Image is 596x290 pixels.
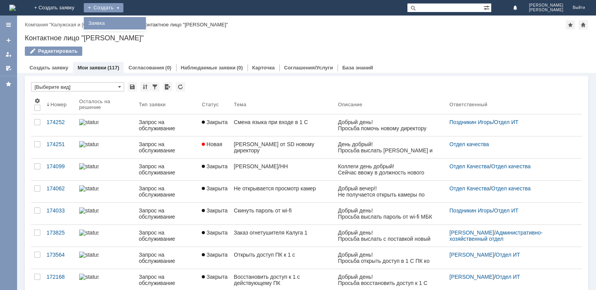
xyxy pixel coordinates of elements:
[139,102,166,107] div: Тип заявки
[449,119,492,125] a: Поздникин Игорь
[128,65,164,71] a: Согласования
[579,20,588,29] div: Сделать домашней страницей
[107,65,119,71] div: (117)
[79,141,99,147] img: statusbar-100 (1).png
[139,230,196,242] div: Запрос на обслуживание
[449,274,573,280] div: /
[449,252,494,258] a: [PERSON_NAME]
[76,225,136,247] a: statusbar-100 (1).png
[150,82,159,91] div: Фильтрация...
[43,225,76,247] a: 173825
[342,65,373,71] a: База знаний
[76,95,136,114] th: Осталось на решение
[491,185,531,192] a: Отдел качества
[2,34,15,47] a: Создать заявку
[449,185,490,192] a: Отдел Качества
[234,163,332,169] div: [PERSON_NAME]/НН
[284,65,333,71] a: Соглашения/Услуги
[47,230,73,236] div: 173825
[231,181,335,202] a: Не открывается просмотр камер
[199,181,230,202] a: Закрыта
[76,114,136,136] a: statusbar-100 (1).png
[47,252,73,258] div: 173564
[529,8,563,12] span: [PERSON_NAME]
[199,159,230,180] a: Закрыта
[231,225,335,247] a: Заказ огнетушителя Калуга 1
[43,247,76,269] a: 173564
[529,3,563,8] span: [PERSON_NAME]
[139,119,196,131] div: Запрос на обслуживание
[47,207,73,214] div: 174033
[34,98,40,104] span: Настройки
[449,207,492,214] a: Поздникин Игорь
[76,247,136,269] a: statusbar-100 (1).png
[128,82,137,91] div: Сохранить вид
[234,141,332,154] div: [PERSON_NAME] от SD новому директору
[483,3,491,11] span: Расширенный поиск
[449,207,573,214] div: /
[139,141,196,154] div: Запрос на обслуживание
[496,252,520,258] a: Отдел ИТ
[449,230,494,236] a: [PERSON_NAME]
[199,95,230,114] th: Статус
[79,274,99,280] img: statusbar-60 (1).png
[449,141,489,147] a: Отдел качества
[234,274,332,286] div: Восстановить доступ к 1 с действующему ПК
[76,203,136,224] a: statusbar-100 (1).png
[43,114,76,136] a: 174252
[234,252,332,258] div: Открыть доступ ПК к 1 с
[163,82,172,91] div: Экспорт списка
[43,95,76,114] th: Номер
[449,230,542,242] a: Административно-хозяйственный отдел
[234,102,246,107] div: Тема
[449,102,487,107] div: Ответственный
[165,65,172,71] div: (0)
[446,95,576,114] th: Ответственный
[139,185,196,198] div: Запрос на обслуживание
[79,252,99,258] img: statusbar-100 (1).png
[47,274,73,280] div: 172168
[494,207,518,214] a: Отдел ИТ
[142,22,228,28] div: Контактное лицо "[PERSON_NAME]"
[181,65,236,71] a: Наблюдаемые заявки
[25,22,139,28] a: Компания "Калужская и [GEOGRAPHIC_DATA]…
[202,141,222,147] span: Новая
[202,252,227,258] span: Закрыта
[234,207,332,214] div: Скинуть пароль от wi-fi
[9,5,16,11] a: Перейти на домашнюю страницу
[140,82,150,91] div: Сортировка...
[202,207,227,214] span: Закрыта
[47,185,73,192] div: 174062
[449,252,573,258] div: /
[449,163,573,169] div: /
[199,114,230,136] a: Закрыта
[199,203,230,224] a: Закрыта
[47,163,73,169] div: 174099
[139,252,196,264] div: Запрос на обслуживание
[43,159,76,180] a: 174099
[136,181,199,202] a: Запрос на обслуживание
[231,95,335,114] th: Тема
[202,119,227,125] span: Закрыта
[231,203,335,224] a: Скинуть пароль от wi-fi
[79,207,99,214] img: statusbar-100 (1).png
[78,65,106,71] a: Мои заявки
[449,274,494,280] a: [PERSON_NAME]
[231,159,335,180] a: [PERSON_NAME]/НН
[234,185,332,192] div: Не открывается просмотр камер
[566,20,575,29] div: Добавить в избранное
[202,163,227,169] span: Закрыта
[136,247,199,269] a: Запрос на обслуживание
[449,163,490,169] a: Отдел Качества
[199,247,230,269] a: Закрыта
[139,274,196,286] div: Запрос на обслуживание
[234,230,332,236] div: Заказ огнетушителя Калуга 1
[47,141,73,147] div: 174251
[496,274,520,280] a: Отдел ИТ
[76,159,136,180] a: statusbar-100 (1).png
[494,119,518,125] a: Отдел ИТ
[202,274,227,280] span: Закрыта
[449,185,573,192] div: /
[202,102,218,107] div: Статус
[79,98,126,110] div: Осталось на решение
